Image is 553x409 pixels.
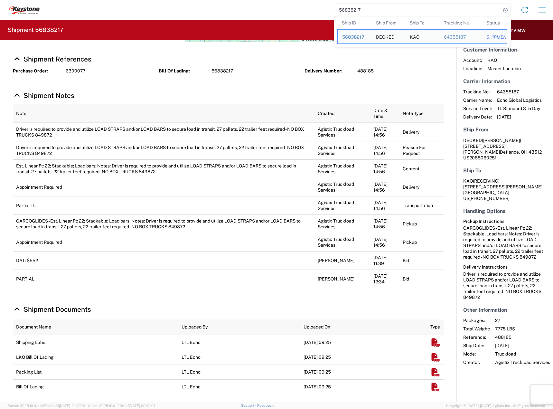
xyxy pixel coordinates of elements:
td: Bill Of Lading [13,379,178,394]
td: LKQ Bill Of Lading [13,350,178,365]
h5: Customer Information [463,47,546,53]
td: [DATE] 14:56 [370,178,399,196]
div: KAO [410,30,419,43]
span: [DATE] [497,114,542,120]
em: Download [430,338,440,347]
td: [PERSON_NAME] [314,270,370,288]
span: KAO [487,57,521,63]
td: LTL Echo [178,350,300,365]
h5: Ship To [463,167,546,174]
span: Mode: [463,351,490,357]
div: 56838217 [342,34,367,40]
strong: Delivery Number: [305,68,353,74]
td: Agistix Truckload Services [314,178,370,196]
td: [DATE] 14:56 [370,159,399,178]
td: Pickup [399,214,444,233]
em: Download [430,353,440,361]
span: Ship Date: [463,343,490,348]
td: [DATE] 09:25 [300,350,427,365]
span: 64355187 [497,89,542,95]
td: Appointment Required [13,178,314,196]
td: LTL Echo [178,335,300,350]
td: [PERSON_NAME] [314,251,370,270]
span: Total Weight: [463,326,490,332]
table: Shipment Notes [13,104,444,288]
span: 488185 [357,68,374,74]
span: 27 [495,318,550,323]
td: Shipping Label [13,335,178,350]
span: Master Location [487,66,521,71]
h5: Carrier Information [463,78,546,84]
span: [DATE] [495,343,550,348]
span: Agistix Truckload Services [495,359,550,365]
span: KAO [STREET_ADDRESS][PERSON_NAME] [463,178,542,189]
span: 6300077 [66,68,85,74]
td: Pickup [399,233,444,251]
h6: Delivery Instructions [463,264,546,270]
th: Type [427,319,444,335]
div: CARGOGLIDES - Est. Linear Ft: 22; Stackable; Load bars; Notes: Driver is required to provide and ... [463,225,546,260]
td: Est. Linear Ft: 22; Stackable; Load bars; Notes: Driver is required to provide and utilize LOAD S... [13,159,314,178]
td: [DATE] 09:25 [300,365,427,379]
th: Date & Time [370,104,399,123]
span: 2088060251 [469,155,497,160]
span: Packages: [463,318,490,323]
span: Map data ©2025 Google [332,38,367,41]
a: Hide Details [13,305,91,313]
td: Bid [399,270,444,288]
td: Driver is required to provide and utilize LOAD STRAPS and/or LOAD BARS to secure load in transit.... [13,123,314,141]
span: Carrier Name: [463,97,492,103]
a: Feedback [257,404,274,407]
h5: Ship From [463,127,546,133]
th: Document Name [13,319,178,335]
a: Hide Details [13,55,91,63]
span: TL Standard 3 - 5 Day [497,106,542,111]
h5: Other Information [463,307,546,313]
th: Note Type [399,104,444,123]
span: DECKED [463,138,482,143]
td: LTL Echo [178,379,300,394]
span: Service Level: [463,106,492,111]
h2: Shipment 56838217 [8,26,63,34]
td: [DATE] 14:56 [370,196,399,214]
span: [DATE] 10:47:06 [59,404,85,408]
td: Agistix Truckload Services [314,196,370,214]
th: Uploaded By [178,319,300,335]
th: Created [314,104,370,123]
span: Truckload [495,351,550,357]
a: Hide Details [13,91,74,100]
td: Agistix Truckload Services [314,233,370,251]
th: Ship ID [337,16,371,29]
td: Agistix Truckload Services [314,214,370,233]
td: [DATE] 11:39 [370,251,399,270]
div: Driver is required to provide and utilize LOAD STRAPS and/or LOAD BARS to secure load in transit.... [463,271,546,300]
span: Creator: [463,359,490,365]
span: Copyright © [DATE]-[DATE] Agistix Inc., All Rights Reserved [446,403,545,409]
span: Server: 2025.19.0-d447cefac8f [8,404,85,408]
td: Delivery [399,178,444,196]
span: Delivery Date: [463,114,492,120]
table: Shipment Documents [13,319,444,394]
td: Delivery [399,123,444,141]
address: Defiance, OH 43512 US [463,138,546,161]
td: Content [399,159,444,178]
td: Transportation [399,196,444,214]
td: [DATE] 14:56 [370,233,399,251]
th: Note [13,104,314,123]
th: Ship From [371,16,406,29]
h6: Pickup Instructions [463,219,546,224]
span: 56838217 [342,34,364,40]
th: Status [482,16,507,29]
span: Location: [463,66,482,71]
td: PARTIAL [13,270,314,288]
td: CARGOGLIDES - Est. Linear Ft: 22; Stackable; Load bars; Notes: Driver is required to provide and ... [13,214,314,233]
span: Account: [463,57,482,63]
strong: Bill Of Lading: [159,68,207,74]
td: [DATE] 14:56 [370,214,399,233]
td: Appointment Required [13,233,314,251]
strong: Purchase Order: [13,68,61,74]
h5: Handling Options [463,208,546,214]
span: [DATE] 09:39:01 [129,404,155,408]
span: 56838217 [211,68,233,74]
td: [DATE] 14:56 [370,141,399,159]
